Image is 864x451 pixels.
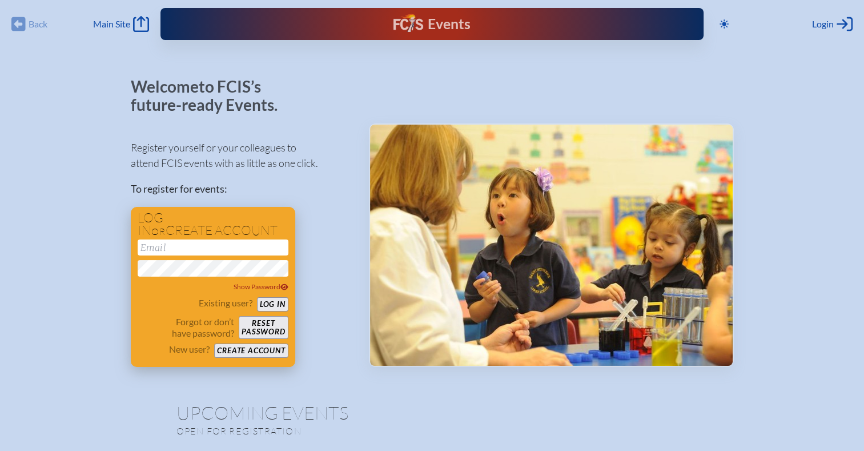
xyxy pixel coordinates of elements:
p: Forgot or don’t have password? [138,316,235,339]
p: Existing user? [199,297,252,309]
button: Create account [214,344,288,358]
button: Log in [257,297,288,312]
div: FCIS Events — Future ready [315,14,549,34]
h1: Upcoming Events [176,404,688,422]
button: Resetpassword [239,316,288,339]
input: Email [138,240,288,256]
a: Main Site [93,16,149,32]
img: Events [370,125,733,366]
span: Main Site [93,18,130,30]
p: New user? [169,344,210,355]
p: Register yourself or your colleagues to attend FCIS events with as little as one click. [131,140,351,171]
span: Show Password [234,282,288,291]
h1: Log in create account [138,211,288,237]
p: To register for events: [131,181,351,197]
span: or [151,226,166,237]
p: Welcome to FCIS’s future-ready Events. [131,78,291,114]
span: Login [812,18,834,30]
p: Open for registration [176,425,478,437]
